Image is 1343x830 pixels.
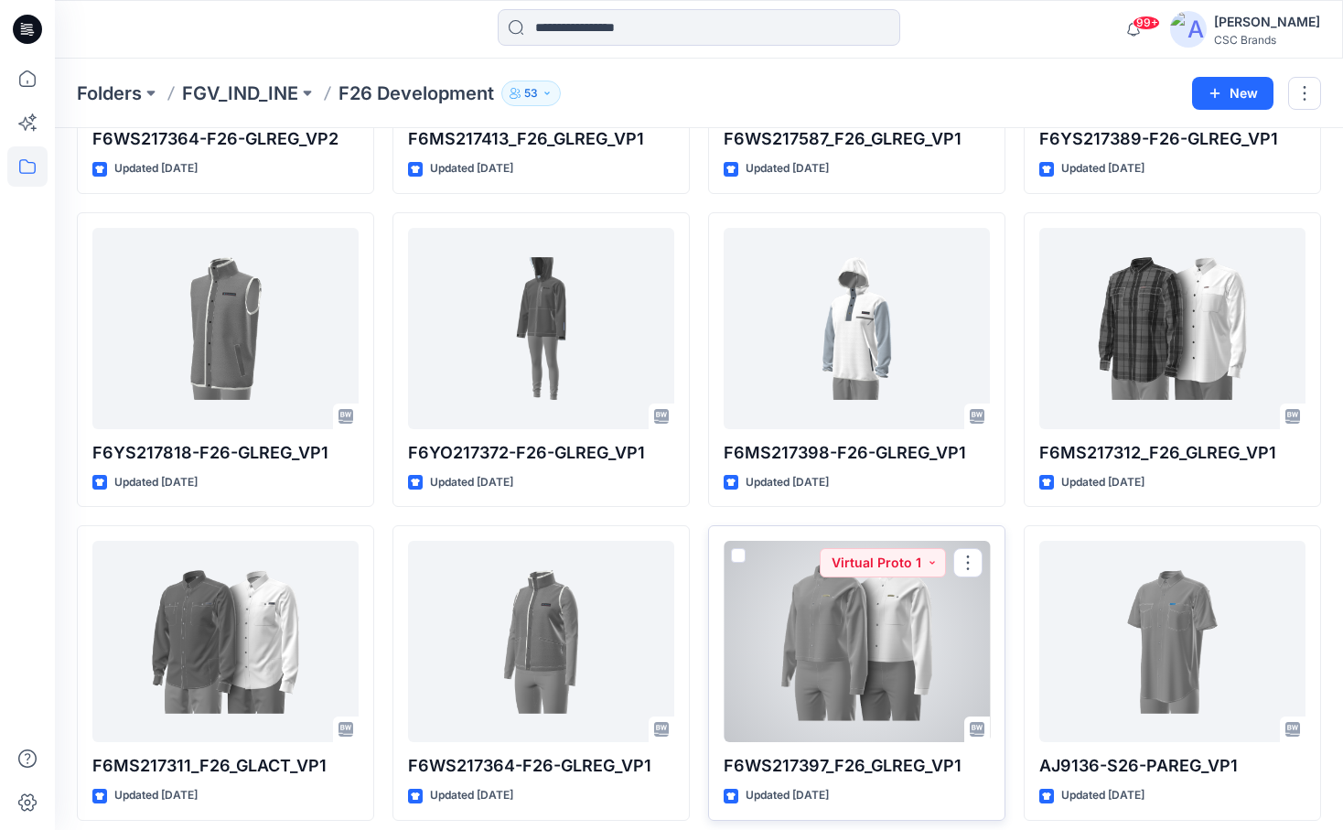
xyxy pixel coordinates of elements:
p: Updated [DATE] [1061,159,1144,178]
p: Updated [DATE] [430,786,513,805]
a: F6MS217312_F26_GLREG_VP1 [1039,228,1305,429]
a: F6YS217818-F26-GLREG_VP1 [92,228,359,429]
p: F6MS217312_F26_GLREG_VP1 [1039,440,1305,466]
p: F6YS217389-F26-GLREG_VP1 [1039,126,1305,152]
a: F6WS217364-F26-GLREG_VP1 [408,541,674,742]
p: F6MS217398-F26-GLREG_VP1 [724,440,990,466]
p: F6YS217818-F26-GLREG_VP1 [92,440,359,466]
span: 99+ [1133,16,1160,30]
p: Updated [DATE] [114,473,198,492]
a: F6YO217372-F26-GLREG_VP1 [408,228,674,429]
img: avatar [1170,11,1207,48]
p: Updated [DATE] [114,786,198,805]
p: Updated [DATE] [1061,786,1144,805]
a: AJ9136-S26-PAREG_VP1 [1039,541,1305,742]
p: F6MS217413_F26_GLREG_VP1 [408,126,674,152]
a: F6MS217311_F26_GLACT_VP1 [92,541,359,742]
p: F6WS217587_F26_GLREG_VP1 [724,126,990,152]
button: 53 [501,81,561,106]
p: 53 [524,83,538,103]
p: F6WS217364-F26-GLREG_VP2 [92,126,359,152]
p: Updated [DATE] [430,473,513,492]
p: F6MS217311_F26_GLACT_VP1 [92,753,359,779]
p: Updated [DATE] [746,473,829,492]
a: F6MS217398-F26-GLREG_VP1 [724,228,990,429]
div: CSC Brands [1214,33,1320,47]
p: Updated [DATE] [114,159,198,178]
a: F6WS217397_F26_GLREG_VP1 [724,541,990,742]
p: F26 Development [338,81,494,106]
p: F6YO217372-F26-GLREG_VP1 [408,440,674,466]
div: [PERSON_NAME] [1214,11,1320,33]
p: Updated [DATE] [746,786,829,805]
p: F6WS217364-F26-GLREG_VP1 [408,753,674,779]
button: New [1192,77,1273,110]
p: AJ9136-S26-PAREG_VP1 [1039,753,1305,779]
a: Folders [77,81,142,106]
p: Updated [DATE] [746,159,829,178]
p: F6WS217397_F26_GLREG_VP1 [724,753,990,779]
a: FGV_IND_INE [182,81,298,106]
p: Updated [DATE] [430,159,513,178]
p: Updated [DATE] [1061,473,1144,492]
